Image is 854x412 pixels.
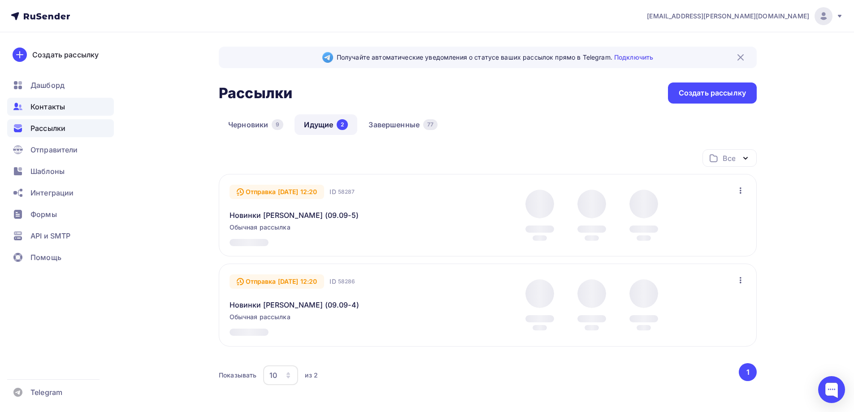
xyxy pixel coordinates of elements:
[295,114,357,135] a: Идущие2
[723,153,735,164] div: Все
[272,119,283,130] div: 9
[337,119,348,130] div: 2
[230,223,290,232] span: Обычная рассылка
[30,144,78,155] span: Отправители
[30,230,70,241] span: API и SMTP
[338,187,355,196] span: 58287
[230,312,290,321] span: Обычная рассылка
[30,166,65,177] span: Шаблоны
[647,12,809,21] span: [EMAIL_ADDRESS][PERSON_NAME][DOMAIN_NAME]
[269,370,277,381] div: 10
[329,187,336,196] span: ID
[230,185,325,199] div: Отправка [DATE] 12:20
[359,114,447,135] a: Завершенные77
[30,387,62,398] span: Telegram
[219,84,292,102] h2: Рассылки
[30,209,57,220] span: Формы
[702,149,757,167] button: Все
[423,119,438,130] div: 77
[219,371,256,380] div: Показывать
[30,252,61,263] span: Помощь
[263,365,299,386] button: 10
[614,53,653,61] a: Подключить
[7,141,114,159] a: Отправители
[230,299,359,310] a: Новинки [PERSON_NAME] (09.09-4)
[230,210,359,221] a: Новинки [PERSON_NAME] (09.09-5)
[32,49,99,60] div: Создать рассылку
[7,162,114,180] a: Шаблоны
[739,363,757,381] button: Go to page 1
[30,187,74,198] span: Интеграции
[679,88,746,98] div: Создать рассылку
[647,7,843,25] a: [EMAIL_ADDRESS][PERSON_NAME][DOMAIN_NAME]
[305,371,318,380] div: из 2
[7,205,114,223] a: Формы
[338,277,355,286] span: 58286
[219,114,293,135] a: Черновики9
[30,80,65,91] span: Дашборд
[30,101,65,112] span: Контакты
[7,98,114,116] a: Контакты
[337,53,653,62] span: Получайте автоматические уведомления о статусе ваших рассылок прямо в Telegram.
[230,274,325,289] div: Отправка [DATE] 12:20
[7,76,114,94] a: Дашборд
[737,363,757,381] ul: Pagination
[329,277,336,286] span: ID
[7,119,114,137] a: Рассылки
[30,123,65,134] span: Рассылки
[322,52,333,63] img: Telegram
